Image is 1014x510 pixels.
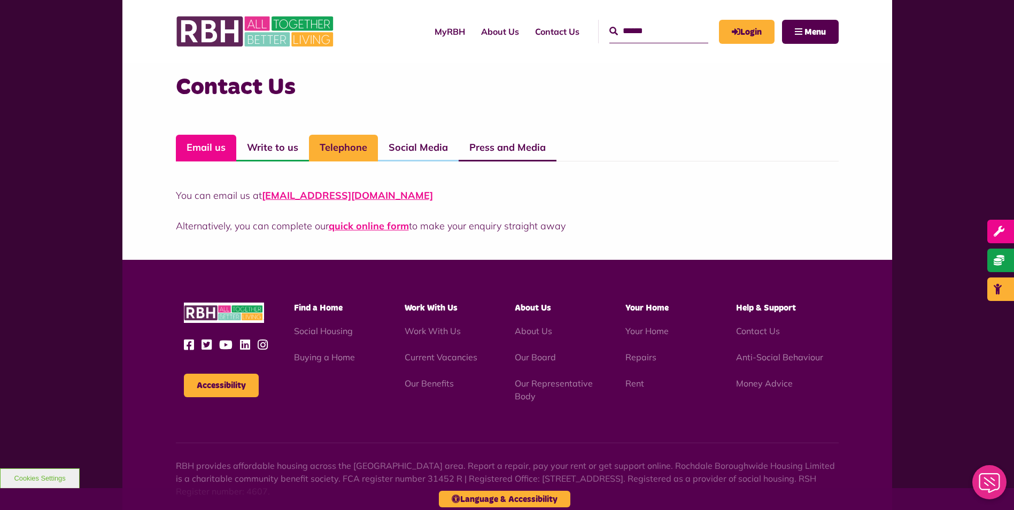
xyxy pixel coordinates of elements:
[515,304,551,312] span: About Us
[804,28,826,36] span: Menu
[294,352,355,362] a: Buying a Home
[439,491,570,507] button: Language & Accessibility
[719,20,775,44] a: MyRBH
[625,378,644,389] a: Rent
[405,378,454,389] a: Our Benefits
[236,135,309,161] a: Write to us
[515,352,556,362] a: Our Board
[736,326,780,336] a: Contact Us
[184,303,264,323] img: RBH
[405,352,477,362] a: Current Vacancies
[176,459,839,498] p: RBH provides affordable housing across the [GEOGRAPHIC_DATA] area. Report a repair, pay your rent...
[176,188,839,203] p: You can email us at
[625,352,656,362] a: Repairs
[515,326,552,336] a: About Us
[294,304,343,312] span: Find a Home
[625,326,669,336] a: Your Home
[405,304,458,312] span: Work With Us
[625,304,669,312] span: Your Home
[736,304,796,312] span: Help & Support
[782,20,839,44] button: Navigation
[309,135,378,161] a: Telephone
[515,378,593,401] a: Our Representative Body
[294,326,353,336] a: Social Housing - open in a new tab
[262,189,433,202] a: [EMAIL_ADDRESS][DOMAIN_NAME]
[378,135,459,161] a: Social Media
[527,17,587,46] a: Contact Us
[609,20,708,43] input: Search
[736,352,823,362] a: Anti-Social Behaviour
[176,72,839,103] h3: Contact Us
[473,17,527,46] a: About Us
[736,378,793,389] a: Money Advice
[184,374,259,397] button: Accessibility
[427,17,473,46] a: MyRBH
[176,11,336,52] img: RBH
[176,219,839,233] p: Alternatively, you can complete our to make your enquiry straight away
[329,220,409,232] a: quick online form
[966,462,1014,510] iframe: Netcall Web Assistant for live chat
[459,135,556,161] a: Press and Media
[176,135,236,161] a: Email us
[405,326,461,336] a: Work With Us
